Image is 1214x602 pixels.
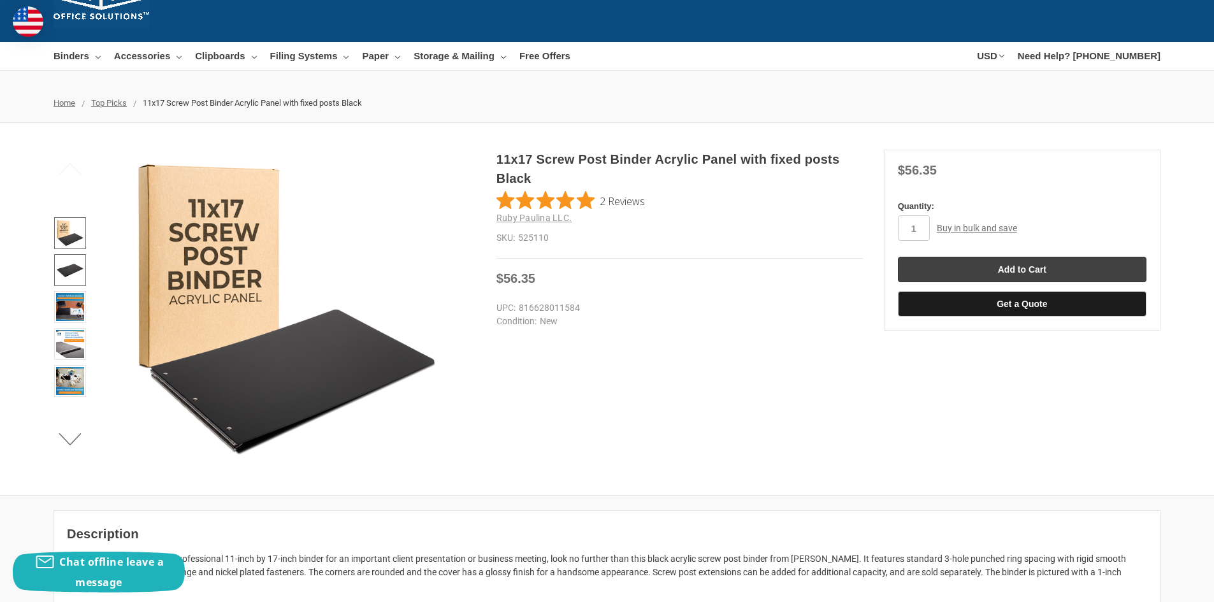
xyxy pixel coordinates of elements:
[496,271,535,285] span: $56.35
[414,42,506,70] a: Storage & Mailing
[496,301,516,315] dt: UPC:
[51,426,90,452] button: Next
[600,191,645,210] span: 2 Reviews
[56,293,84,321] img: Ruby Paulina 11x17 1" Angle-D Ring, White Acrylic Binder (515180)
[519,42,570,70] a: Free Offers
[13,552,185,592] button: Chat offline leave a message
[496,150,863,188] h1: 11x17 Screw Post Binder Acrylic Panel with fixed posts Black
[496,315,857,328] dd: New
[56,219,84,247] img: 11x17 Screw Post Binder Acrylic Panel with fixed posts Black
[898,200,1146,213] label: Quantity:
[67,524,1147,543] h2: Description
[898,291,1146,317] button: Get a Quote
[56,256,84,284] img: 11x17 Screw Post Binder Acrylic Panel with fixed posts Black
[67,552,1147,592] p: When you need an elegant, professional 11-inch by 17-inch binder for an important client presenta...
[496,315,537,328] dt: Condition:
[56,367,84,395] img: 11x17 Screw Post Binder Acrylic Panel with fixed posts Black
[898,163,937,177] span: $56.35
[937,223,1017,233] a: Buy in bulk and save
[59,555,164,589] span: Chat offline leave a message
[496,231,863,245] dd: 525110
[91,98,127,108] a: Top Picks
[496,301,857,315] dd: 816628011584
[1018,42,1160,70] a: Need Help? [PHONE_NUMBER]
[13,6,43,37] img: duty and tax information for United States
[51,156,90,182] button: Previous
[54,42,101,70] a: Binders
[362,42,400,70] a: Paper
[496,191,645,210] button: Rated 5 out of 5 stars from 2 reviews. Jump to reviews.
[114,42,182,70] a: Accessories
[56,330,84,358] img: 11x17 Screw Post Binder Acrylic Panel with fixed posts Black
[496,231,515,245] dt: SKU:
[1109,568,1214,602] iframe: Google Customer Reviews
[127,150,445,468] img: 11x17 Screw Post Binder Acrylic Panel with fixed posts Black
[977,42,1004,70] a: USD
[195,42,256,70] a: Clipboards
[270,42,349,70] a: Filing Systems
[898,257,1146,282] input: Add to Cart
[54,98,75,108] a: Home
[496,213,572,223] a: Ruby Paulina LLC.
[143,98,362,108] span: 11x17 Screw Post Binder Acrylic Panel with fixed posts Black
